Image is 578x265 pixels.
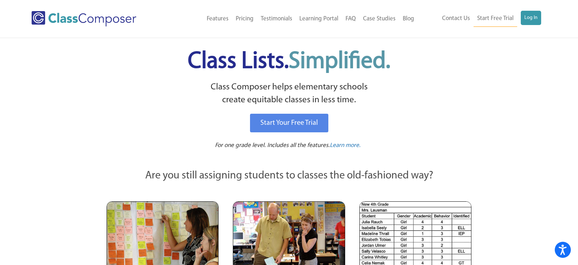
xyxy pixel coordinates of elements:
span: Start Your Free Trial [260,119,318,127]
a: Features [203,11,232,27]
nav: Header Menu [418,11,541,27]
a: Start Free Trial [474,11,517,27]
a: Pricing [232,11,257,27]
a: Log In [521,11,541,25]
a: Learn more. [330,141,361,150]
span: Simplified. [289,50,390,73]
a: FAQ [342,11,359,27]
p: Class Composer helps elementary schools create equitable classes in less time. [106,81,472,107]
p: Are you still assigning students to classes the old-fashioned way? [107,168,471,184]
a: Testimonials [257,11,296,27]
a: Start Your Free Trial [250,114,328,132]
a: Learning Portal [296,11,342,27]
span: Class Lists. [188,50,390,73]
a: Blog [399,11,418,27]
a: Contact Us [439,11,474,26]
nav: Header Menu [166,11,418,27]
img: Class Composer [31,11,136,26]
span: Learn more. [330,142,361,148]
a: Case Studies [359,11,399,27]
span: For one grade level. Includes all the features. [215,142,330,148]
